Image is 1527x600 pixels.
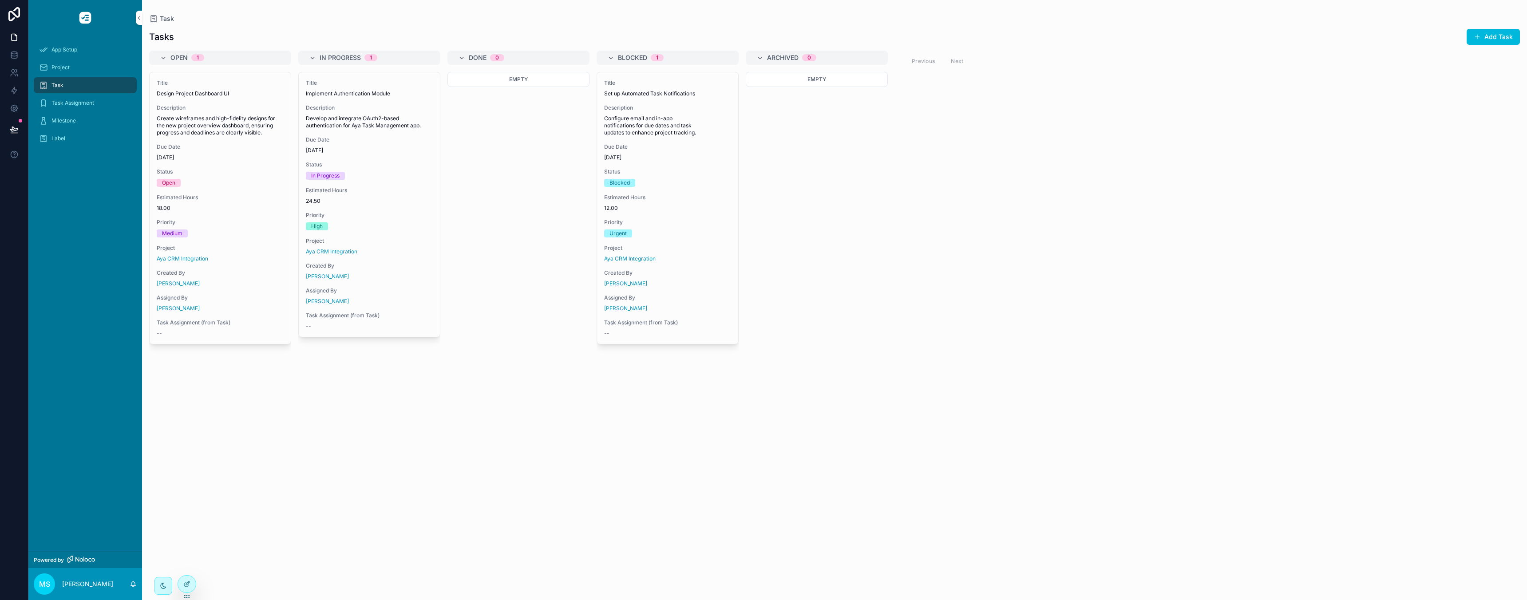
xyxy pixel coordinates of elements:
span: Empty [807,76,826,83]
span: Description [157,104,284,111]
span: Archived [767,53,799,62]
span: Description [604,104,731,111]
a: Task [34,77,137,93]
span: Assigned By [604,294,731,301]
a: Aya CRM Integration [604,255,656,262]
span: Project [51,64,70,71]
span: Title [157,79,284,87]
a: TitleImplement Authentication ModuleDescriptionDevelop and integrate OAuth2-based authentication ... [298,72,440,337]
span: -- [604,330,609,337]
a: [PERSON_NAME] [306,273,349,280]
a: TitleDesign Project Dashboard UIDescriptionCreate wireframes and high-fidelity designs for the ne... [149,72,291,344]
span: Description [306,104,433,111]
span: Done [469,53,487,62]
span: Estimated Hours [604,194,731,201]
div: Urgent [609,229,627,237]
a: Milestone [34,113,137,129]
span: Project [604,245,731,252]
span: Implement Authentication Module [306,90,433,97]
span: Task Assignment (from Task) [157,319,284,326]
span: In Progress [320,53,361,62]
span: Label [51,135,65,142]
span: Priority [157,219,284,226]
span: Title [604,79,731,87]
span: Project [306,237,433,245]
span: Estimated Hours [157,194,284,201]
div: 0 [807,54,811,61]
img: App logo [78,11,92,25]
button: Add Task [1467,29,1520,45]
a: Project [34,59,137,75]
span: Empty [509,76,528,83]
span: [DATE] [306,147,433,154]
span: Configure email and in-app notifications for due dates and task updates to enhance project tracking. [604,115,731,136]
div: Medium [162,229,182,237]
div: 1 [656,54,658,61]
span: Estimated Hours [306,187,433,194]
div: In Progress [311,172,340,180]
span: Assigned By [306,287,433,294]
a: App Setup [34,42,137,58]
span: Blocked [618,53,647,62]
span: Created By [306,262,433,269]
span: 12.00 [604,205,731,212]
a: [PERSON_NAME] [306,298,349,305]
a: [PERSON_NAME] [157,305,200,312]
span: Due Date [157,143,284,150]
a: Aya CRM Integration [306,248,357,255]
span: Assigned By [157,294,284,301]
span: Develop and integrate OAuth2-based authentication for Aya Task Management app. [306,115,433,129]
span: App Setup [51,46,77,53]
span: [DATE] [604,154,731,161]
span: Created By [157,269,284,276]
span: Due Date [306,136,433,143]
div: scrollable content [28,36,142,158]
span: Task Assignment (from Task) [604,319,731,326]
div: 1 [197,54,199,61]
span: Task [51,82,63,89]
a: [PERSON_NAME] [604,305,647,312]
a: Powered by [28,552,142,568]
span: Task [160,14,174,23]
a: [PERSON_NAME] [604,280,647,287]
span: Priority [306,212,433,219]
span: Powered by [34,557,64,564]
a: Task [149,14,174,23]
span: Title [306,79,433,87]
span: Status [157,168,284,175]
span: Design Project Dashboard UI [157,90,284,97]
a: Task Assignment [34,95,137,111]
span: -- [306,323,311,330]
a: [PERSON_NAME] [157,280,200,287]
span: Due Date [604,143,731,150]
div: Blocked [609,179,630,187]
a: TitleSet up Automated Task NotificationsDescriptionConfigure email and in-app notifications for d... [597,72,739,344]
span: Status [604,168,731,175]
span: Task Assignment [51,99,94,107]
div: 1 [370,54,372,61]
span: Create wireframes and high-fidelity designs for the new project overview dashboard, ensuring prog... [157,115,284,136]
span: 24.50 [306,197,433,205]
span: Status [306,161,433,168]
span: Task Assignment (from Task) [306,312,433,319]
div: Open [162,179,175,187]
span: Created By [604,269,731,276]
span: Milestone [51,117,76,124]
a: Label [34,130,137,146]
a: Aya CRM Integration [157,255,208,262]
span: 18.00 [157,205,284,212]
span: MS [39,579,50,589]
div: 0 [495,54,499,61]
div: High [311,222,323,230]
span: Project [157,245,284,252]
p: [PERSON_NAME] [62,580,113,588]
